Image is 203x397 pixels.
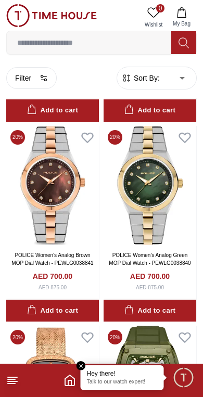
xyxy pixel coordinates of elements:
[87,379,158,386] p: Talk to our watch expert!
[77,361,86,370] em: Close tooltip
[130,271,170,281] h4: AED 700.00
[10,130,25,145] span: 20 %
[156,4,164,12] span: 0
[11,252,93,266] a: POLICE Women's Analog Brown MOP Dial Watch - PEWLG0038841
[167,4,197,31] button: My Bag
[108,130,122,145] span: 20 %
[109,252,191,266] a: POLICE Women's Analog Green MOP Dial Watch - PEWLG0038840
[6,99,99,122] button: Add to cart
[6,67,57,89] button: Filter
[6,300,99,322] button: Add to cart
[124,105,175,117] div: Add to cart
[169,20,195,28] span: My Bag
[108,330,122,344] span: 20 %
[136,284,164,291] div: AED 875.00
[104,126,196,245] img: POLICE Women's Analog Green MOP Dial Watch - PEWLG0038840
[39,284,67,291] div: AED 875.00
[87,369,158,378] div: Hey there!
[132,73,160,83] span: Sort By:
[10,330,25,344] span: 20 %
[141,21,167,29] span: Wishlist
[27,105,78,117] div: Add to cart
[124,305,175,317] div: Add to cart
[121,73,160,83] button: Sort By:
[104,99,196,122] button: Add to cart
[104,300,196,322] button: Add to cart
[64,374,76,387] a: Home
[172,366,195,389] div: Chat Widget
[141,4,167,31] a: 0Wishlist
[27,305,78,317] div: Add to cart
[6,4,97,27] img: ...
[33,271,72,281] h4: AED 700.00
[6,126,99,245] img: POLICE Women's Analog Brown MOP Dial Watch - PEWLG0038841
